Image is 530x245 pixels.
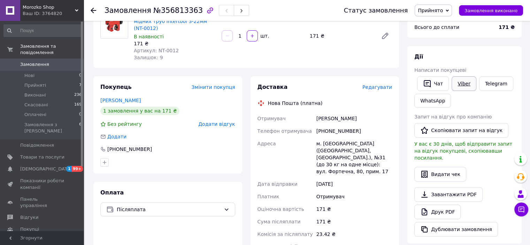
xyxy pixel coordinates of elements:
[20,154,64,160] span: Товари та послуги
[414,114,492,120] span: Запит на відгук про компанію
[315,228,393,240] div: 23.42 ₴
[91,7,96,14] div: Повернутися назад
[134,12,207,31] a: Труборіз для алюмінієвих та мідних труб Intertool 3-22мм (NT-0012)
[315,190,393,203] div: Отримувач
[107,134,126,139] span: Додати
[315,215,393,228] div: 171 ₴
[72,166,83,172] span: 99+
[192,84,235,90] span: Змінити покупця
[134,40,216,47] div: 171 ₴
[100,84,132,90] span: Покупець
[258,194,279,199] span: Платник
[24,122,79,134] span: Замовлення з [PERSON_NAME]
[414,123,508,138] button: Скопіювати запит на відгук
[3,24,82,37] input: Пошук
[258,128,312,134] span: Телефон отримувача
[134,48,179,53] span: Артикул: NT-0012
[414,141,512,161] span: У вас є 30 днів, щоб відправити запит на відгук покупцеві, скопіювавши посилання.
[414,67,466,73] span: Написати покупцеві
[258,141,276,146] span: Адреса
[315,125,393,137] div: [PHONE_NUMBER]
[105,6,151,15] span: Замовлення
[134,34,164,39] span: В наявності
[464,8,517,13] span: Замовлення виконано
[79,72,82,79] span: 0
[20,226,39,232] span: Покупці
[414,94,451,108] a: WhatsApp
[107,146,153,153] div: [PHONE_NUMBER]
[24,72,34,79] span: Нові
[378,29,392,43] a: Редагувати
[499,24,515,30] b: 171 ₴
[74,102,82,108] span: 169
[258,231,313,237] span: Комісія за післяплату
[418,8,443,13] span: Прийнято
[258,84,288,90] span: Доставка
[20,166,72,172] span: [DEMOGRAPHIC_DATA]
[315,112,393,125] div: [PERSON_NAME]
[452,76,476,91] a: Viber
[101,16,128,33] img: Труборіз для алюмінієвих та мідних труб Intertool 3-22мм (NT-0012)
[362,84,392,90] span: Редагувати
[259,32,270,39] div: шт.
[24,112,46,118] span: Оплачені
[100,107,179,115] div: 1 замовлення у вас на 171 ₴
[414,187,483,202] a: Завантажити PDF
[307,31,375,41] div: 171 ₴
[107,121,142,127] span: Без рейтингу
[198,121,235,127] span: Додати відгук
[117,206,221,213] span: Післяплата
[134,55,163,60] span: Залишок: 9
[414,205,461,219] a: Друк PDF
[66,166,72,172] span: 1
[79,82,82,89] span: 7
[100,189,124,196] span: Оплата
[258,206,304,212] span: Оціночна вартість
[74,92,82,98] span: 236
[315,137,393,178] div: м. [GEOGRAPHIC_DATA] ([GEOGRAPHIC_DATA], [GEOGRAPHIC_DATA].), №31 (до 30 кг на одне місце): вул. ...
[315,203,393,215] div: 171 ₴
[20,196,64,209] span: Панель управління
[459,5,523,16] button: Замовлення виконано
[24,92,46,98] span: Виконані
[20,142,54,148] span: Повідомлення
[414,24,459,30] span: Всього до сплати
[417,76,449,91] button: Чат
[414,53,423,60] span: Дії
[23,10,84,17] div: Ваш ID: 3764820
[514,202,528,216] button: Чат з покупцем
[20,43,84,56] span: Замовлення та повідомлення
[344,7,408,14] div: Статус замовлення
[20,214,38,221] span: Відгуки
[24,102,48,108] span: Скасовані
[20,61,49,68] span: Замовлення
[479,76,513,91] a: Telegram
[414,222,498,237] button: Дублювати замовлення
[315,178,393,190] div: [DATE]
[258,181,298,187] span: Дата відправки
[20,178,64,190] span: Показники роботи компанії
[258,219,301,224] span: Сума післяплати
[23,4,75,10] span: Morozko Shop
[258,116,286,121] span: Отримувач
[79,112,82,118] span: 0
[24,82,46,89] span: Прийняті
[266,100,324,107] div: Нова Пошта (платна)
[414,167,466,182] button: Видати чек
[100,98,141,103] a: [PERSON_NAME]
[153,6,203,15] span: №356813363
[79,122,82,134] span: 6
